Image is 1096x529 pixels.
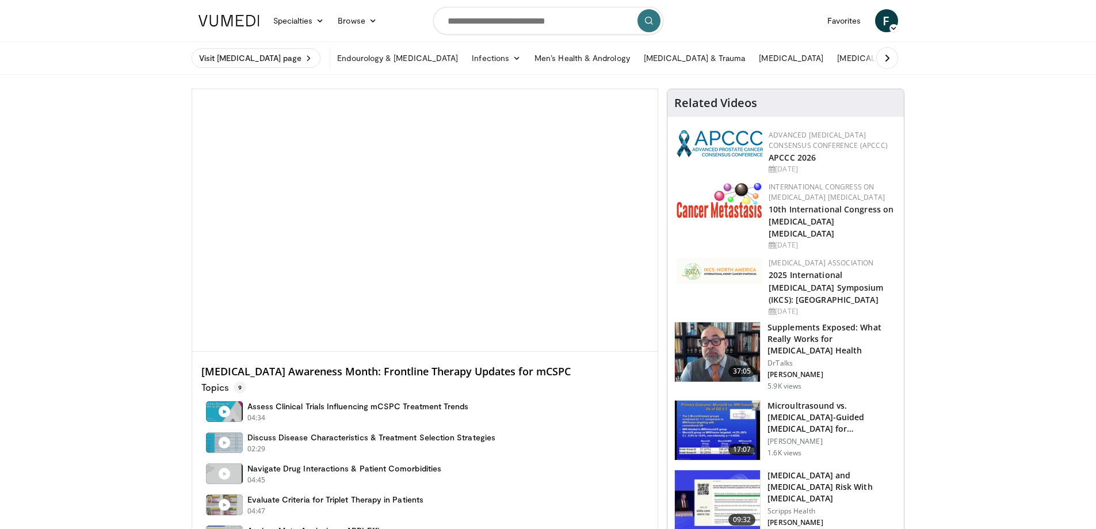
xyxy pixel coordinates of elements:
a: Visit [MEDICAL_DATA] page [192,48,321,68]
a: [MEDICAL_DATA] & Reconstructive Pelvic Surgery [830,47,1030,70]
input: Search topics, interventions [433,7,663,35]
a: [MEDICAL_DATA] Association [769,258,873,268]
a: APCCC 2026 [769,152,816,163]
p: [PERSON_NAME] [767,437,897,446]
a: Endourology & [MEDICAL_DATA] [330,47,465,70]
span: 09:32 [728,514,756,526]
p: 04:45 [247,475,266,485]
a: 37:05 Supplements Exposed: What Really Works for [MEDICAL_DATA] Health DrTalks [PERSON_NAME] 5.9K... [674,322,897,391]
a: Advanced [MEDICAL_DATA] Consensus Conference (APCCC) [769,130,888,150]
h4: Assess Clinical Trials Influencing mCSPC Treatment Trends [247,401,469,412]
img: 649d3fc0-5ee3-4147-b1a3-955a692e9799.150x105_q85_crop-smart_upscale.jpg [675,322,760,382]
h4: Discuss Disease Characteristics & Treatment Selection Strategies [247,432,495,443]
a: [MEDICAL_DATA] & Trauma [637,47,753,70]
a: Men’s Health & Andrology [528,47,637,70]
img: 6ff8bc22-9509-4454-a4f8-ac79dd3b8976.png.150x105_q85_autocrop_double_scale_upscale_version-0.2.png [677,182,763,218]
h4: [MEDICAL_DATA] Awareness Month: Frontline Therapy Updates for mCSPC [201,366,649,378]
p: 1.6K views [767,448,801,458]
a: F [875,9,898,32]
p: 5.9K views [767,382,801,391]
h4: Navigate Drug Interactions & Patient Comorbidities [247,463,442,474]
p: Topics [201,382,246,393]
span: 37:05 [728,366,756,377]
h3: [MEDICAL_DATA] and [MEDICAL_DATA] Risk With [MEDICAL_DATA] [767,470,897,504]
div: [DATE] [769,164,895,174]
span: 9 [234,382,246,393]
p: 04:47 [247,506,266,516]
a: 17:07 Microultrasound vs. [MEDICAL_DATA]-Guided [MEDICAL_DATA] for [MEDICAL_DATA] Diagnosis … [PE... [674,400,897,461]
p: DrTalks [767,359,897,368]
div: [DATE] [769,240,895,250]
a: Infections [465,47,528,70]
a: International Congress on [MEDICAL_DATA] [MEDICAL_DATA] [769,182,885,202]
div: [DATE] [769,306,895,317]
h3: Supplements Exposed: What Really Works for [MEDICAL_DATA] Health [767,322,897,356]
p: Scripps Health [767,507,897,516]
a: 2025 International [MEDICAL_DATA] Symposium (IKCS): [GEOGRAPHIC_DATA] [769,269,883,305]
a: 10th International Congress on [MEDICAL_DATA] [MEDICAL_DATA] [769,204,893,239]
img: VuMedi Logo [198,15,259,26]
a: [MEDICAL_DATA] [752,47,830,70]
p: 02:29 [247,444,266,454]
h4: Related Videos [674,96,757,110]
p: [PERSON_NAME] [767,370,897,379]
img: fca7e709-d275-4aeb-92d8-8ddafe93f2a6.png.150x105_q85_autocrop_double_scale_upscale_version-0.2.png [677,258,763,284]
a: Browse [331,9,384,32]
img: d0371492-b5bc-4101-bdcb-0105177cfd27.150x105_q85_crop-smart_upscale.jpg [675,401,760,461]
a: Favorites [820,9,868,32]
h3: Microultrasound vs. [MEDICAL_DATA]-Guided [MEDICAL_DATA] for [MEDICAL_DATA] Diagnosis … [767,400,897,435]
span: 17:07 [728,444,756,455]
img: 92ba7c40-df22-45a2-8e3f-1ca017a3d5ba.png.150x105_q85_autocrop_double_scale_upscale_version-0.2.png [677,130,763,157]
p: 04:34 [247,413,266,423]
p: [PERSON_NAME] [767,518,897,527]
h4: Evaluate Criteria for Triplet Therapy in Patients [247,494,423,505]
a: Specialties [266,9,331,32]
video-js: Video Player [192,89,658,352]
